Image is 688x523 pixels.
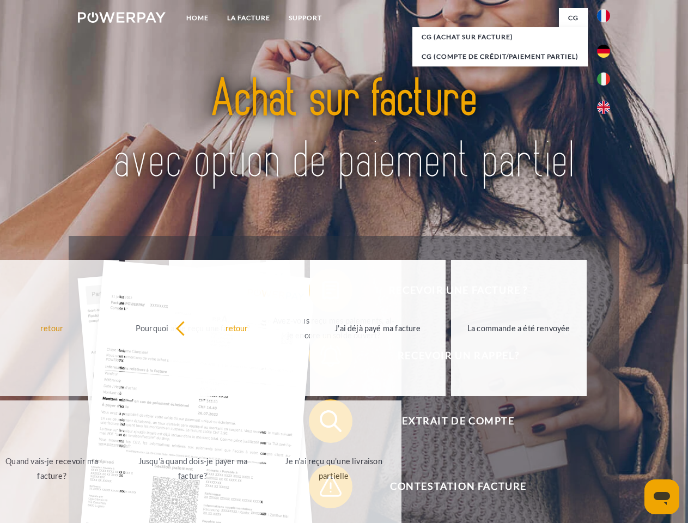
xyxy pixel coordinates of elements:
div: Je n'ai reçu qu'une livraison partielle [272,454,395,483]
img: title-powerpay_fr.svg [104,52,584,209]
img: fr [597,9,610,22]
div: J'ai déjà payé ma facture [316,320,439,335]
div: retour [175,320,298,335]
span: Extrait de compte [325,399,592,443]
div: Jusqu'à quand dois-je payer ma facture? [131,454,254,483]
a: Support [279,8,331,28]
span: Contestation Facture [325,465,592,508]
a: CG (achat sur facture) [412,27,588,47]
a: LA FACTURE [218,8,279,28]
img: it [597,72,610,86]
div: Pourquoi ai-je reçu une facture? [131,320,254,335]
div: La commande a été renvoyée [458,320,580,335]
a: CG [559,8,588,28]
iframe: Bouton de lancement de la fenêtre de messagerie [644,479,679,514]
img: de [597,45,610,58]
a: CG (Compte de crédit/paiement partiel) [412,47,588,66]
button: Contestation Facture [309,465,592,508]
img: logo-powerpay-white.svg [78,12,166,23]
a: Home [177,8,218,28]
button: Extrait de compte [309,399,592,443]
img: en [597,101,610,114]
